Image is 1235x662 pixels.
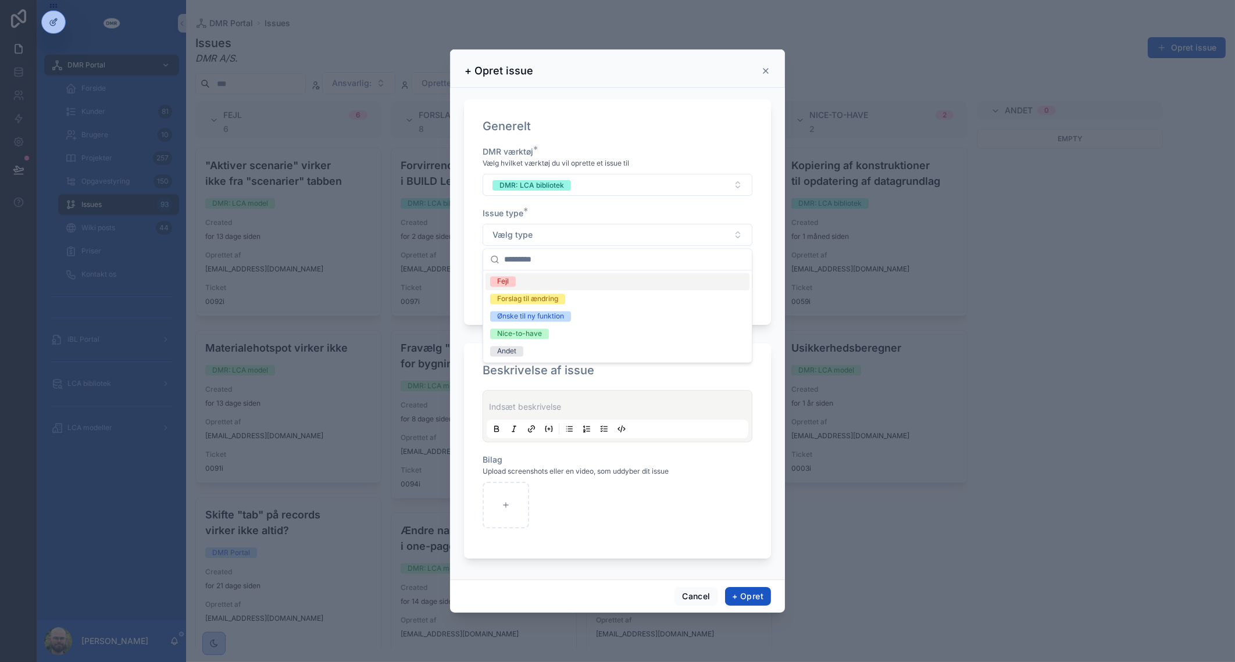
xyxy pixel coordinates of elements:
[497,329,542,339] div: Nice-to-have
[483,467,669,476] span: Upload screenshots eller en video, som uddyber dit issue
[492,229,533,241] span: Vælg type
[497,294,558,305] div: Forslag til ændring
[497,346,516,357] div: Andet
[483,208,523,218] span: Issue type
[483,455,502,464] span: Bilag
[483,146,533,156] span: DMR værktøj
[483,271,752,363] div: Suggestions
[483,118,531,134] h1: Generelt
[499,180,564,191] div: DMR: LCA bibliotek
[483,224,752,246] button: Select Button
[725,587,771,606] button: + Opret
[465,64,533,78] h3: + Opret issue
[483,174,752,196] button: Select Button
[483,362,594,378] h1: Beskrivelse af issue
[497,312,564,322] div: Ønske til ny funktion
[483,159,629,168] span: Vælg hvilket værktøj du vil oprette et issue til
[674,587,718,606] button: Cancel
[497,277,509,287] div: Fejl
